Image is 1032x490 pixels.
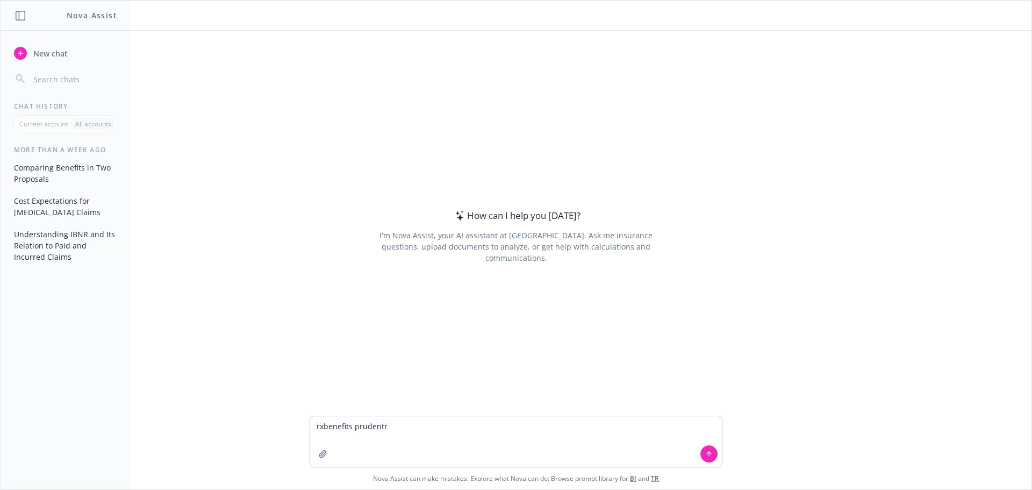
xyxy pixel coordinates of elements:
[310,416,722,467] textarea: rxbenefits prudentr
[19,119,68,129] p: Current account
[651,474,659,483] a: TR
[364,230,667,264] div: I'm Nova Assist, your AI assistant at [GEOGRAPHIC_DATA]. Ask me insurance questions, upload docum...
[75,119,111,129] p: All accounts
[10,159,121,188] button: Comparing Benefits in Two Proposals
[10,225,121,266] button: Understanding IBNR and Its Relation to Paid and Incurred Claims
[31,72,117,87] input: Search chats
[67,10,117,21] h1: Nova Assist
[10,192,121,221] button: Cost Expectations for [MEDICAL_DATA] Claims
[452,209,580,223] div: How can I help you [DATE]?
[10,44,121,63] button: New chat
[1,145,130,154] div: More than a week ago
[630,474,636,483] a: BI
[5,467,1027,489] span: Nova Assist can make mistakes. Explore what Nova can do: Browse prompt library for and
[1,102,130,111] div: Chat History
[31,48,68,59] span: New chat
